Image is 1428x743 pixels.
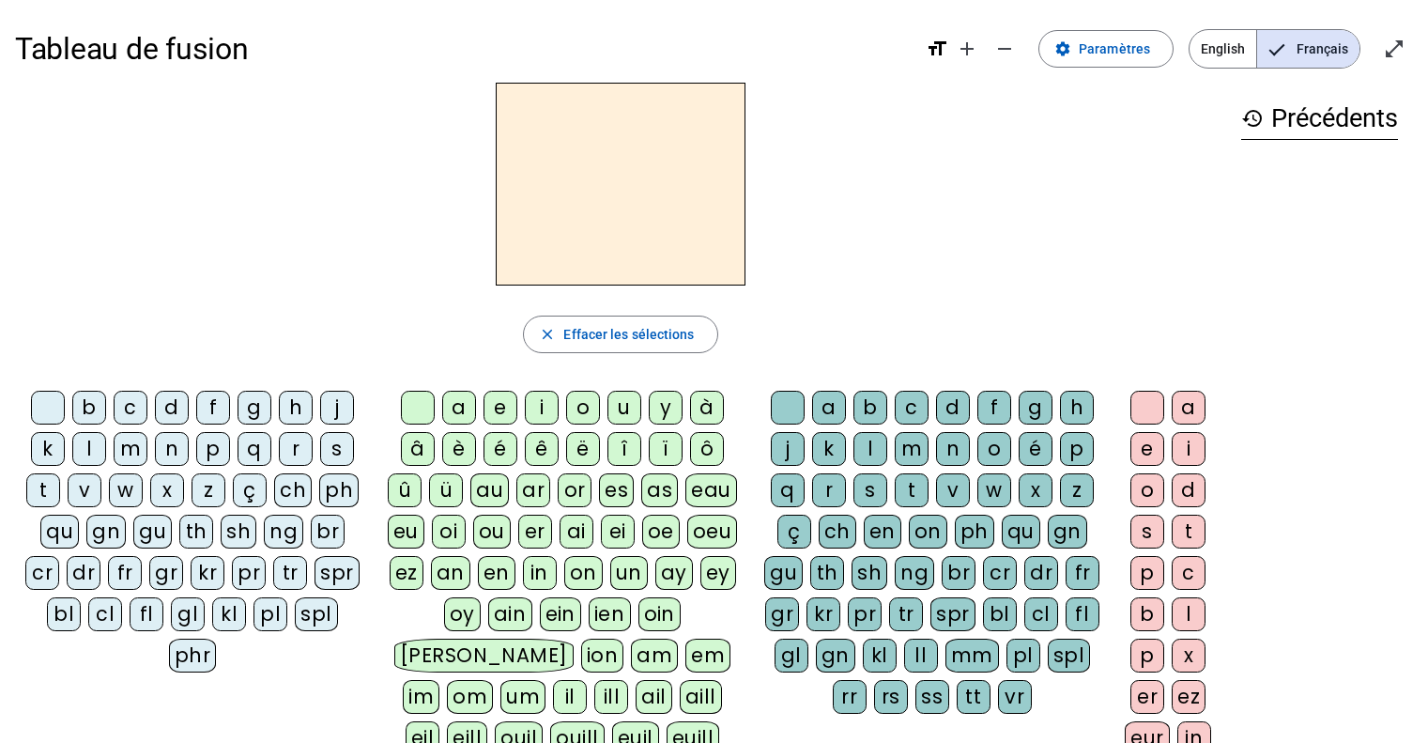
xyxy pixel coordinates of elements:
[484,432,517,466] div: é
[1375,30,1413,68] button: Entrer en plein écran
[599,473,634,507] div: es
[279,391,313,425] div: h
[196,432,230,466] div: p
[1383,38,1405,60] mat-icon: open_in_full
[1019,432,1052,466] div: é
[169,639,217,673] div: phr
[864,515,901,549] div: en
[895,473,929,507] div: t
[1060,391,1094,425] div: h
[1172,556,1205,590] div: c
[274,473,312,507] div: ch
[149,556,183,590] div: gr
[874,680,908,714] div: rs
[956,38,978,60] mat-icon: add
[936,432,970,466] div: n
[1019,391,1052,425] div: g
[853,473,887,507] div: s
[212,597,246,631] div: kl
[133,515,172,549] div: gu
[1130,432,1164,466] div: e
[1048,515,1087,549] div: gn
[685,473,737,507] div: eau
[1024,556,1058,590] div: dr
[238,391,271,425] div: g
[1130,680,1164,714] div: er
[816,639,855,673] div: gn
[895,556,934,590] div: ng
[295,597,338,631] div: spl
[539,326,556,343] mat-icon: close
[642,515,680,549] div: oe
[273,556,307,590] div: tr
[607,391,641,425] div: u
[812,473,846,507] div: r
[88,597,122,631] div: cl
[264,515,303,549] div: ng
[986,30,1023,68] button: Diminuer la taille de la police
[1079,38,1150,60] span: Paramètres
[484,391,517,425] div: e
[812,391,846,425] div: a
[516,473,550,507] div: ar
[945,639,999,673] div: mm
[1130,556,1164,590] div: p
[109,473,143,507] div: w
[926,38,948,60] mat-icon: format_size
[500,680,545,714] div: um
[977,473,1011,507] div: w
[1066,597,1099,631] div: fl
[1130,639,1164,673] div: p
[86,515,126,549] div: gn
[685,639,730,673] div: em
[589,597,631,631] div: ien
[936,473,970,507] div: v
[442,391,476,425] div: a
[67,556,100,590] div: dr
[690,432,724,466] div: ô
[1172,680,1205,714] div: ez
[771,432,805,466] div: j
[983,556,1017,590] div: cr
[540,597,582,631] div: ein
[601,515,635,549] div: ei
[594,680,628,714] div: ill
[895,391,929,425] div: c
[233,473,267,507] div: ç
[473,515,511,549] div: ou
[1130,597,1164,631] div: b
[1066,556,1099,590] div: fr
[108,556,142,590] div: fr
[1241,98,1398,140] h3: Précédents
[558,473,591,507] div: or
[631,639,678,673] div: am
[1054,40,1071,57] mat-icon: settings
[553,680,587,714] div: il
[655,556,693,590] div: ay
[279,432,313,466] div: r
[948,30,986,68] button: Augmenter la taille de la police
[1190,30,1256,68] span: English
[1130,515,1164,549] div: s
[853,391,887,425] div: b
[523,556,557,590] div: in
[523,316,717,353] button: Effacer les sélections
[1060,473,1094,507] div: z
[1019,473,1052,507] div: x
[518,515,552,549] div: er
[1024,597,1058,631] div: cl
[563,323,694,346] span: Effacer les sélections
[957,680,990,714] div: tt
[680,680,722,714] div: aill
[26,473,60,507] div: t
[1038,30,1174,68] button: Paramètres
[1060,432,1094,466] div: p
[977,391,1011,425] div: f
[431,556,470,590] div: an
[581,639,624,673] div: ion
[525,391,559,425] div: i
[31,432,65,466] div: k
[560,515,593,549] div: ai
[130,597,163,631] div: fl
[566,391,600,425] div: o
